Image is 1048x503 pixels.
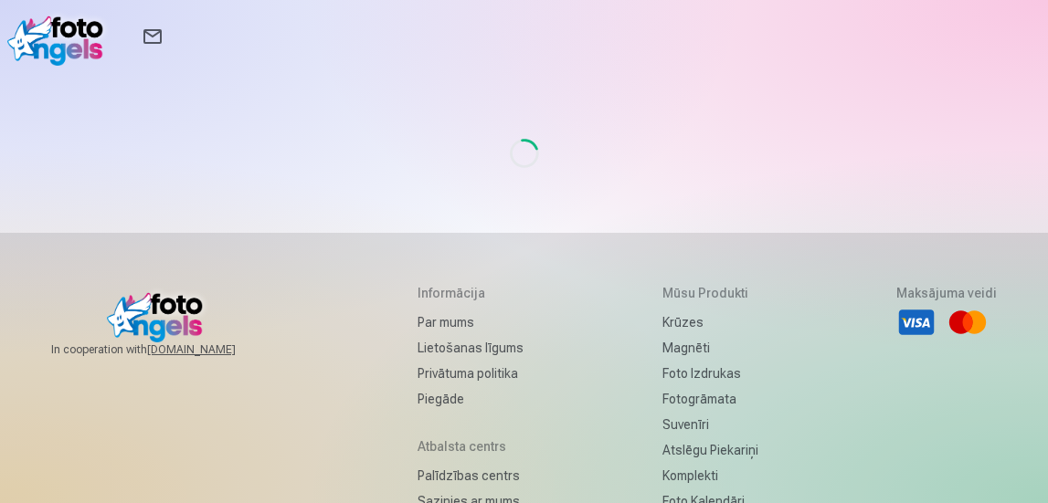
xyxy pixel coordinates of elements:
a: Foto izdrukas [662,361,758,386]
a: Lietošanas līgums [418,335,524,361]
h5: Maksājuma veidi [896,284,997,302]
a: Krūzes [662,309,758,335]
a: [DOMAIN_NAME] [147,342,280,357]
a: Palīdzības centrs [418,463,524,488]
li: Visa [896,302,937,342]
a: Suvenīri [662,412,758,437]
a: Par mums [418,309,524,335]
span: In cooperation with [51,342,280,357]
a: Atslēgu piekariņi [662,437,758,463]
h5: Informācija [418,284,524,302]
a: Privātuma politika [418,361,524,386]
li: Mastercard [947,302,988,342]
a: Piegāde [418,386,524,412]
a: Fotogrāmata [662,386,758,412]
a: Magnēti [662,335,758,361]
img: /v1 [7,7,112,66]
h5: Atbalsta centrs [418,437,524,456]
a: Komplekti [662,463,758,488]
h5: Mūsu produkti [662,284,758,302]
